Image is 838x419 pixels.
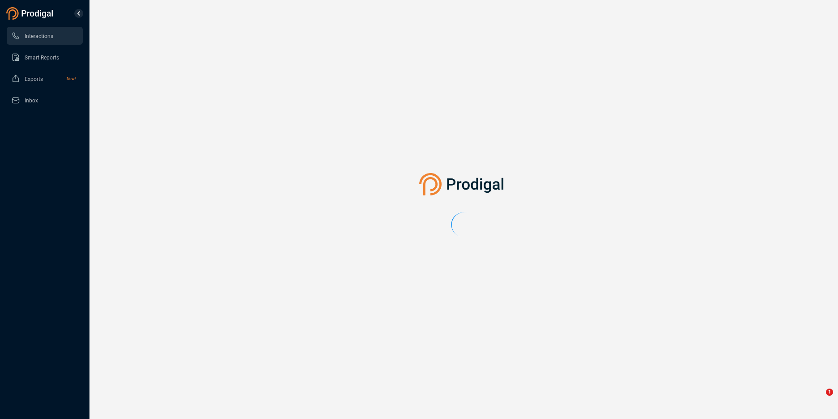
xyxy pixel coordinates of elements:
[25,97,38,104] span: Inbox
[808,389,829,410] iframe: Intercom live chat
[7,91,83,109] li: Inbox
[7,70,83,88] li: Exports
[25,55,59,61] span: Smart Reports
[11,70,76,88] a: ExportsNew!
[67,70,76,88] span: New!
[419,173,508,195] img: prodigal-logo
[25,33,53,39] span: Interactions
[11,48,76,66] a: Smart Reports
[826,389,833,396] span: 1
[6,7,55,20] img: prodigal-logo
[7,27,83,45] li: Interactions
[11,91,76,109] a: Inbox
[25,76,43,82] span: Exports
[11,27,76,45] a: Interactions
[7,48,83,66] li: Smart Reports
